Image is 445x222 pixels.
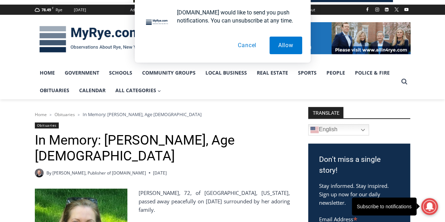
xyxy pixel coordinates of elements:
a: Local Business [201,64,252,82]
div: [DOMAIN_NAME] would like to send you push notifications. You can unsubscribe at any time. [171,8,302,25]
img: en [310,126,319,134]
span: By [46,170,51,176]
a: Government [60,64,104,82]
a: Schools [104,64,137,82]
p: [PERSON_NAME], 72, of [GEOGRAPHIC_DATA], [US_STATE], passed away peacefully on [DATE] surrounded ... [35,189,290,214]
nav: Breadcrumbs [35,111,290,118]
h3: Don't miss a single story! [319,154,400,176]
a: Obituaries [55,112,75,118]
button: Allow [269,37,302,54]
span: > [50,112,52,117]
a: [PERSON_NAME], Publisher of [DOMAIN_NAME] [52,170,146,176]
button: View Search Form [398,75,411,88]
button: Child menu of All Categories [110,82,166,99]
a: English [308,124,369,135]
a: Open Tues. - Sun. [PHONE_NUMBER] [0,71,71,88]
div: "...watching a master [PERSON_NAME] chef prepare an omakase meal is fascinating dinner theater an... [72,44,100,84]
h1: In Memory: [PERSON_NAME], Age [DEMOGRAPHIC_DATA] [35,132,290,164]
a: Home [35,64,60,82]
a: Calendar [74,82,110,99]
a: Police & Fire [350,64,395,82]
a: Intern @ [DOMAIN_NAME] [169,68,341,88]
a: Author image [35,169,44,177]
div: "At the 10am stand-up meeting, each intern gets a chance to take [PERSON_NAME] and the other inte... [178,0,332,68]
div: Subscribe to notifications [357,203,412,210]
a: Home [35,112,47,118]
span: Intern @ [DOMAIN_NAME] [184,70,326,86]
span: Open Tues. - Sun. [PHONE_NUMBER] [2,72,69,99]
a: People [322,64,350,82]
time: [DATE] [153,170,167,176]
span: > [78,112,80,117]
a: Community Groups [137,64,201,82]
p: Stay informed. Stay inspired. Sign up now for our daily newsletter. [319,182,400,207]
a: Obituaries [35,82,74,99]
img: notification icon [143,8,171,37]
nav: Primary Navigation [35,64,398,100]
strong: TRANSLATE [308,107,343,118]
span: In Memory: [PERSON_NAME], Age [DEMOGRAPHIC_DATA] [83,111,202,118]
a: Sports [293,64,322,82]
button: Cancel [229,37,265,54]
a: Obituaries [35,122,59,128]
a: Real Estate [252,64,293,82]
